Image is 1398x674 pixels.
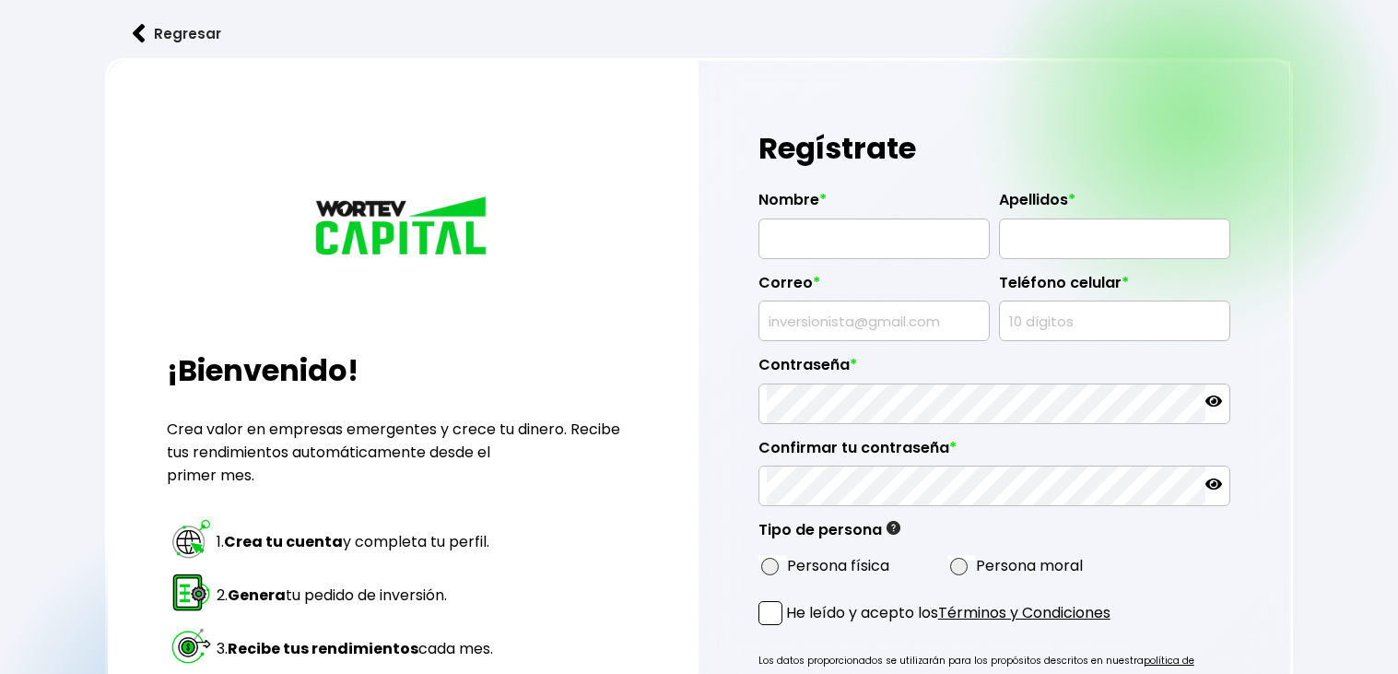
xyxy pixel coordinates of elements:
[228,585,286,606] strong: Genera
[133,24,146,43] img: flecha izquierda
[311,194,495,262] img: logo_wortev_capital
[758,356,1230,384] label: Contraseña
[787,554,889,577] label: Persona física
[758,439,1230,467] label: Confirmar tu contraseña
[758,191,990,219] label: Nombre
[758,121,1230,176] h1: Regístrate
[976,554,1083,577] label: Persona moral
[216,516,494,568] td: 1. y completa tu perfil.
[999,274,1230,302] label: Teléfono celular
[216,570,494,621] td: 2. tu pedido de inversión.
[170,571,213,614] img: paso 2
[758,521,900,549] label: Tipo de persona
[938,602,1110,623] a: Términos y Condiciones
[167,349,639,393] h2: ¡Bienvenido!
[167,418,639,487] p: Crea valor en empresas emergentes y crece tu dinero. Recibe tus rendimientos automáticamente desd...
[786,601,1110,624] p: He leído y acepto los
[887,521,900,535] img: gfR76cHglkPwleuBLjWdxeZVvX9Wp6JBDmjRYY8JYDQn16A2ICN00zLTgIroGa6qie5tIuWH7V3AapTKqzv+oMZsGfMUqL5JM...
[170,517,213,561] img: paso 1
[170,624,213,668] img: paso 3
[105,9,249,58] button: Regresar
[999,191,1230,219] label: Apellidos
[767,302,981,340] input: inversionista@gmail.com
[228,638,418,659] strong: Recibe tus rendimientos
[1007,302,1222,340] input: 10 dígitos
[224,531,343,552] strong: Crea tu cuenta
[105,9,1293,58] a: flecha izquierdaRegresar
[758,274,990,302] label: Correo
